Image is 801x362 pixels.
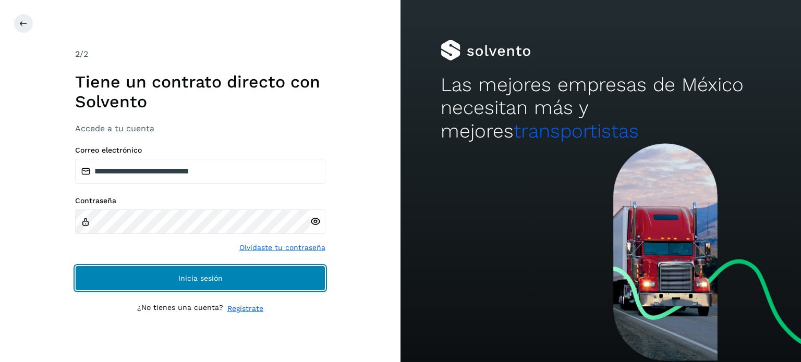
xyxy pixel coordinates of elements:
span: transportistas [514,120,639,142]
div: /2 [75,48,325,60]
button: Inicia sesión [75,266,325,291]
h2: Las mejores empresas de México necesitan más y mejores [441,73,761,143]
label: Correo electrónico [75,146,325,155]
a: Regístrate [227,303,263,314]
label: Contraseña [75,196,325,205]
span: 2 [75,49,80,59]
p: ¿No tienes una cuenta? [137,303,223,314]
h3: Accede a tu cuenta [75,123,325,133]
span: Inicia sesión [178,274,223,282]
a: Olvidaste tu contraseña [239,242,325,253]
h1: Tiene un contrato directo con Solvento [75,72,325,112]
